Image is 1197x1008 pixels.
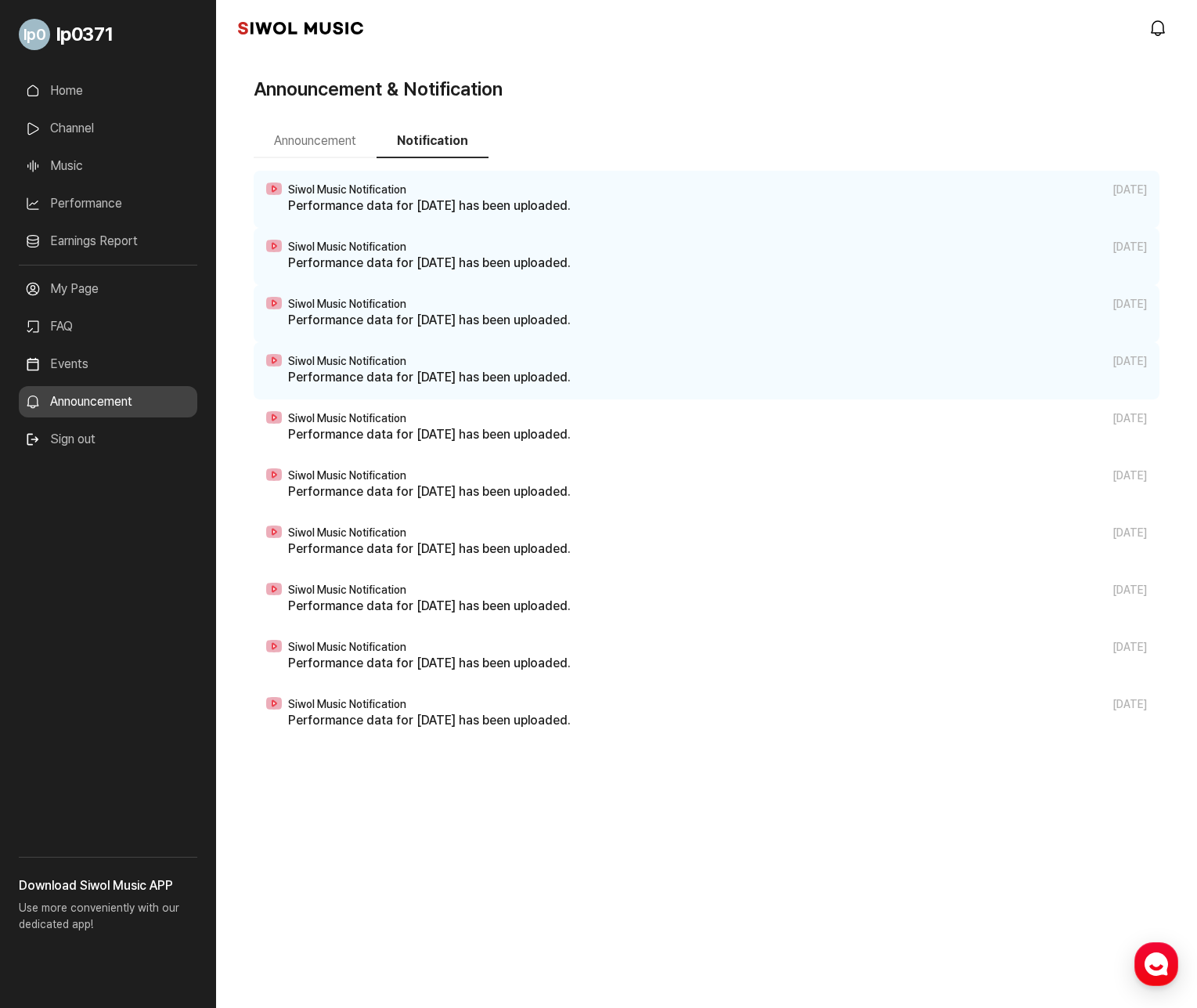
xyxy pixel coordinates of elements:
[288,711,1147,730] p: Performance data for [DATE] has been uploaded.
[254,342,1159,399] a: Siwol Music Notification [DATE] Performance data for [DATE] has been uploaded.
[1112,240,1147,254] span: [DATE]
[288,482,1147,501] p: Performance data for [DATE] has been uploaded.
[288,540,1147,558] p: Performance data for [DATE] has been uploaded.
[254,685,1159,742] a: Siwol Music Notification [DATE] Performance data for [DATE] has been uploaded.
[254,628,1159,685] a: Siwol Music Notification [DATE] Performance data for [DATE] has been uploaded.
[19,226,197,257] a: Earnings Report
[5,497,103,536] a: Home
[19,273,197,305] a: My Page
[288,197,1147,215] p: Performance data for [DATE] has been uploaded.
[288,698,406,711] span: Siwol Music Notification
[232,520,270,533] span: Settings
[254,228,1159,285] a: Siwol Music Notification [DATE] Performance data for [DATE] has been uploaded.
[1112,641,1147,654] span: [DATE]
[288,368,1147,387] p: Performance data for [DATE] has been uploaded.
[19,188,197,219] a: Performance
[202,497,301,536] a: Settings
[19,424,102,455] button: Sign out
[288,254,1147,273] p: Performance data for [DATE] has been uploaded.
[254,285,1159,342] a: Siwol Music Notification [DATE] Performance data for [DATE] has been uploaded.
[19,113,197,144] a: Channel
[254,75,503,103] h1: Announcement & Notification
[103,497,202,536] a: Messages
[254,514,1159,571] a: Siwol Music Notification [DATE] Performance data for [DATE] has been uploaded.
[1112,298,1147,311] span: [DATE]
[1112,526,1147,540] span: [DATE]
[288,240,406,254] span: Siwol Music Notification
[288,298,406,311] span: Siwol Music Notification
[1112,412,1147,425] span: [DATE]
[288,412,406,425] span: Siwol Music Notification
[254,571,1159,628] a: Siwol Music Notification [DATE] Performance data for [DATE] has been uploaded.
[254,399,1159,457] a: Siwol Music Notification [DATE] Performance data for [DATE] has been uploaded.
[19,311,197,342] a: FAQ
[19,150,197,182] a: Music
[19,75,197,107] a: Home
[19,386,197,417] a: Announcement
[1112,698,1147,711] span: [DATE]
[254,171,1159,228] a: Siwol Music Notification [DATE] Performance data for [DATE] has been uploaded.
[377,125,489,158] button: Notification
[288,526,406,540] span: Siwol Music Notification
[288,641,406,654] span: Siwol Music Notification
[288,654,1147,673] p: Performance data for [DATE] has been uploaded.
[288,583,406,597] span: Siwol Music Notification
[19,349,197,380] a: Events
[1112,469,1147,482] span: [DATE]
[1112,583,1147,597] span: [DATE]
[288,183,406,197] span: Siwol Music Notification
[288,469,406,482] span: Siwol Music Notification
[1112,355,1147,368] span: [DATE]
[1112,183,1147,197] span: [DATE]
[19,876,197,895] h3: Download Siwol Music APP
[254,457,1159,514] a: Siwol Music Notification [DATE] Performance data for [DATE] has been uploaded.
[19,13,197,56] a: Go to My Profile
[40,520,67,533] span: Home
[130,521,176,533] span: Messages
[56,20,113,49] span: lp0371
[19,895,197,945] p: Use more conveniently with our dedicated app!
[288,355,406,368] span: Siwol Music Notification
[288,597,1147,616] p: Performance data for [DATE] has been uploaded.
[288,311,1147,330] p: Performance data for [DATE] has been uploaded.
[1144,13,1175,44] a: modal.notifications
[254,125,377,158] button: Announcement
[288,425,1147,444] p: Performance data for [DATE] has been uploaded.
